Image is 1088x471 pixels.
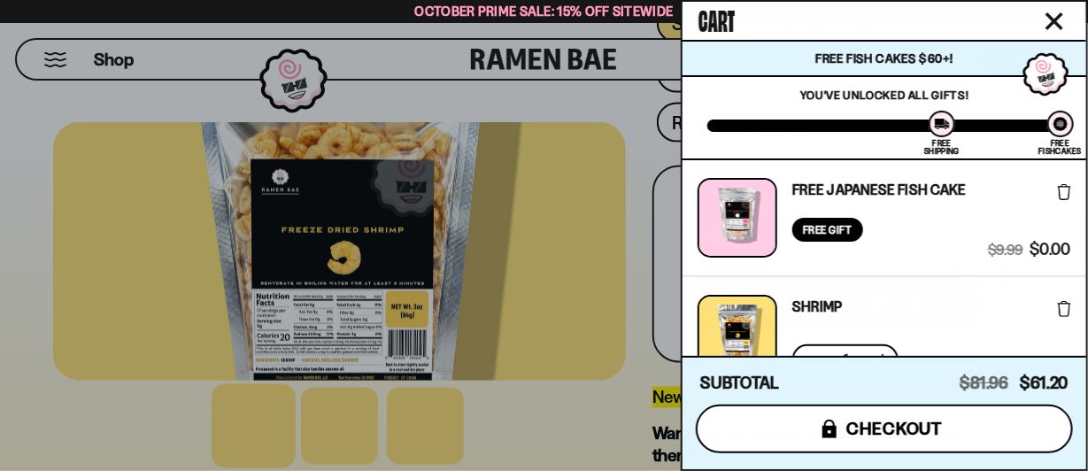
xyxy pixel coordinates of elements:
span: checkout [846,419,943,438]
span: 1 [831,352,860,367]
div: Free Fishcakes [1038,139,1082,155]
span: Cart [698,1,735,36]
span: $61.20 [1020,373,1069,393]
button: Close cart [1041,8,1068,35]
span: $9.99 [988,242,1023,258]
span: $0.00 [1030,242,1071,258]
span: October Prime Sale: 15% off Sitewide [415,3,674,19]
p: You've unlocked all gifts! [707,88,1061,102]
a: Shrimp [792,299,843,313]
h4: Subtotal [700,374,779,392]
a: Free Japanese Fish Cake [792,182,966,197]
div: Free Shipping [924,139,959,155]
div: Free Gift [792,218,863,242]
span: $81.96 [960,373,1008,393]
button: checkout [696,405,1073,453]
span: Free Fish Cakes $60+! [815,50,953,66]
